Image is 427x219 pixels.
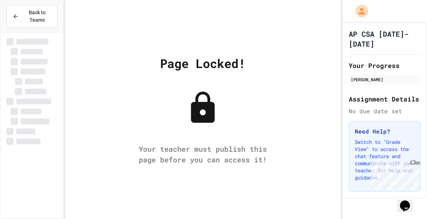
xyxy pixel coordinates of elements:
[368,160,420,190] iframe: chat widget
[351,76,418,83] div: [PERSON_NAME]
[349,61,421,71] h2: Your Progress
[397,191,420,212] iframe: chat widget
[349,107,421,115] div: No due date set
[349,29,421,49] h1: AP CSA [DATE]-[DATE]
[355,139,415,181] p: Switch to "Grade View" to access the chat feature and communicate with your teacher for help and ...
[132,144,274,165] div: Your teacher must publish this page before you can access it!
[160,54,246,72] div: Page Locked!
[355,127,415,136] h3: Need Help?
[6,5,57,28] button: Back to Teams
[348,3,370,19] div: My Account
[3,3,49,45] div: Chat with us now!Close
[349,94,421,104] h2: Assignment Details
[23,9,51,24] span: Back to Teams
